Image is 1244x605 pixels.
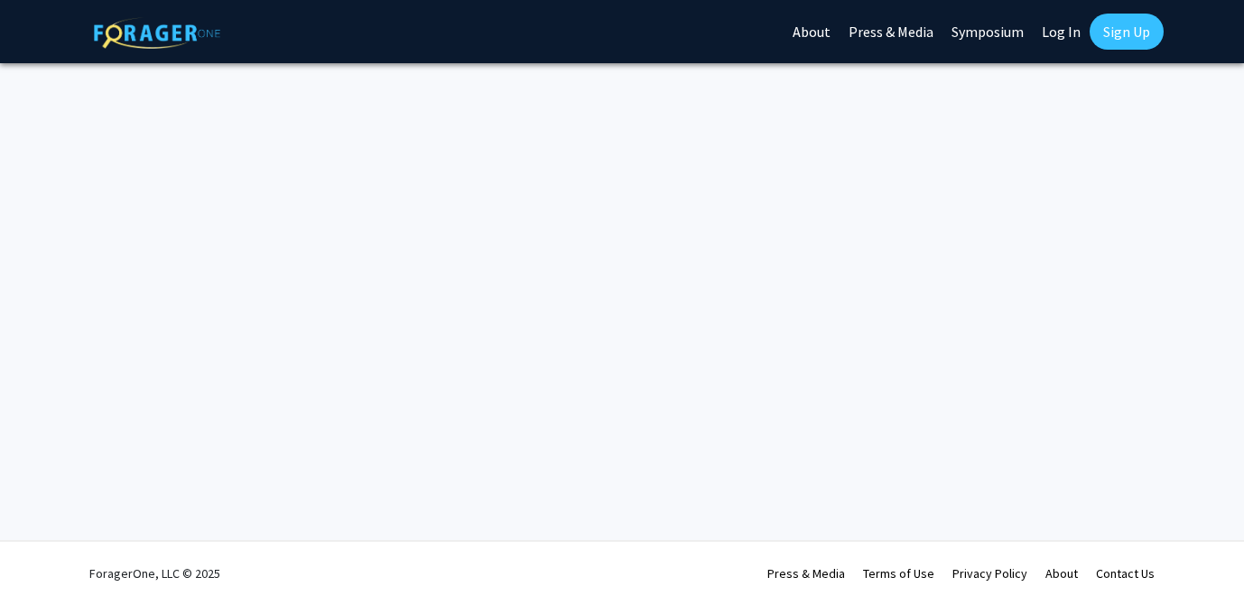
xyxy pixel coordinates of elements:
a: Terms of Use [863,565,934,582]
a: Contact Us [1096,565,1155,582]
a: Press & Media [767,565,845,582]
a: Sign Up [1090,14,1164,50]
a: Privacy Policy [952,565,1027,582]
a: About [1045,565,1078,582]
img: ForagerOne Logo [94,17,220,49]
div: ForagerOne, LLC © 2025 [89,542,220,605]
